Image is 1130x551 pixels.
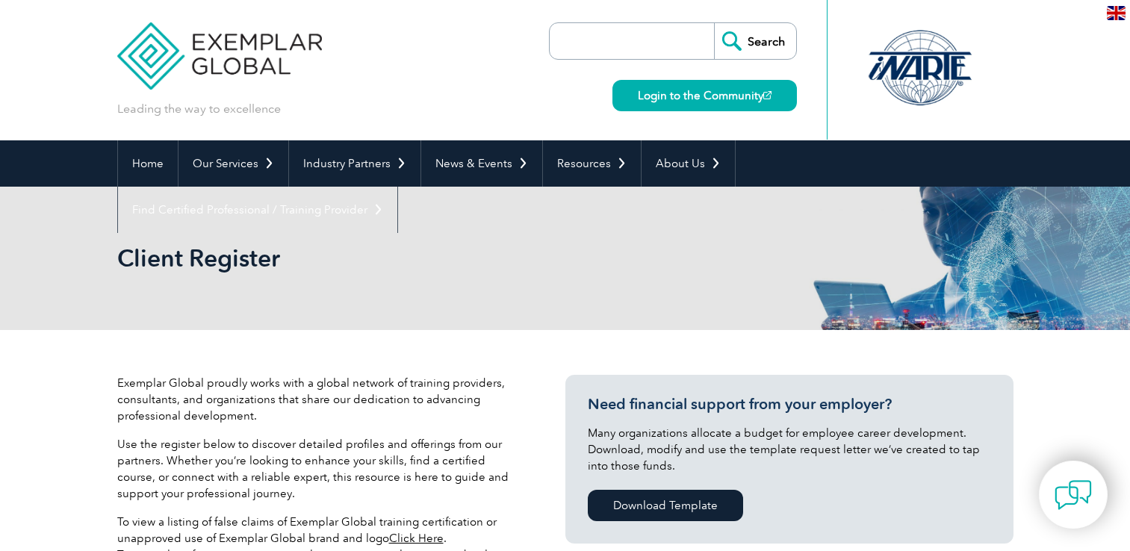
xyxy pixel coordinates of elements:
[117,246,745,270] h2: Client Register
[117,375,521,424] p: Exemplar Global proudly works with a global network of training providers, consultants, and organ...
[543,140,641,187] a: Resources
[289,140,420,187] a: Industry Partners
[389,532,444,545] a: Click Here
[714,23,796,59] input: Search
[1055,476,1092,514] img: contact-chat.png
[1107,6,1126,20] img: en
[118,140,178,187] a: Home
[178,140,288,187] a: Our Services
[118,187,397,233] a: Find Certified Professional / Training Provider
[588,490,743,521] a: Download Template
[588,395,991,414] h3: Need financial support from your employer?
[763,91,772,99] img: open_square.png
[117,101,281,117] p: Leading the way to excellence
[642,140,735,187] a: About Us
[117,436,521,502] p: Use the register below to discover detailed profiles and offerings from our partners. Whether you...
[612,80,797,111] a: Login to the Community
[588,425,991,474] p: Many organizations allocate a budget for employee career development. Download, modify and use th...
[421,140,542,187] a: News & Events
